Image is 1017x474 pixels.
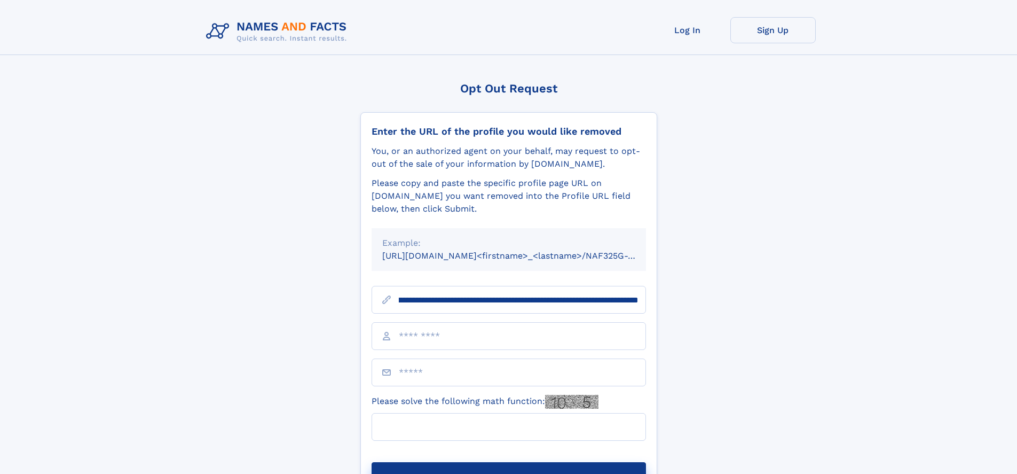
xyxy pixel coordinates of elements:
[360,82,657,95] div: Opt Out Request
[372,126,646,137] div: Enter the URL of the profile you would like removed
[202,17,356,46] img: Logo Names and Facts
[730,17,816,43] a: Sign Up
[372,177,646,215] div: Please copy and paste the specific profile page URL on [DOMAIN_NAME] you want removed into the Pr...
[372,145,646,170] div: You, or an authorized agent on your behalf, may request to opt-out of the sale of your informatio...
[645,17,730,43] a: Log In
[382,237,635,250] div: Example:
[382,251,666,261] small: [URL][DOMAIN_NAME]<firstname>_<lastname>/NAF325G-xxxxxxxx
[372,395,598,409] label: Please solve the following math function:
